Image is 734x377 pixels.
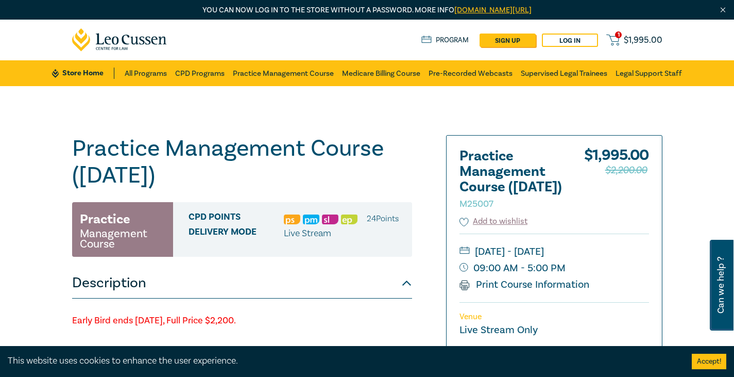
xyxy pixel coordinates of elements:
img: Close [719,6,727,14]
a: [DOMAIN_NAME][URL] [454,5,532,15]
div: $ 1,995.00 [584,149,649,216]
p: You can now log in to the store without a password. More info [72,5,662,16]
span: CPD Points [189,212,284,225]
span: Can we help ? [716,246,726,324]
img: Professional Skills [284,215,300,224]
a: Legal Support Staff [616,60,682,86]
img: Ethics & Professional Responsibility [341,215,357,224]
small: M25007 [459,198,493,210]
a: Program [421,35,469,46]
h1: Practice Management Course ([DATE]) [72,135,412,189]
h2: Practice Management Course ([DATE]) [459,149,573,210]
a: Pre-Recorded Webcasts [429,60,513,86]
a: Live Stream Only [459,323,538,337]
li: 24 Point s [367,212,399,225]
div: This website uses cookies to enhance the user experience. [8,354,676,368]
a: All Programs [125,60,167,86]
p: Venue [459,312,649,322]
a: Practice Management Course [233,60,334,86]
button: Description [72,268,412,299]
span: Delivery Mode [189,227,284,240]
small: [DATE] - [DATE] [459,243,649,260]
button: Accept cookies [692,354,726,369]
a: Store Home [52,68,114,79]
small: 09:00 AM - 5:00 PM [459,260,649,276]
strong: Early Bird ends [DATE], Full Price $2,200. [72,315,236,326]
span: 1 [615,31,622,38]
a: Supervised Legal Trainees [521,60,607,86]
span: $ 1,995.00 [624,35,662,46]
a: Medicare Billing Course [342,60,420,86]
h3: Practice [80,210,130,228]
a: Log in [542,34,598,47]
img: Practice Management & Business Skills [303,215,319,224]
small: Management Course [80,228,165,249]
a: sign up [480,34,536,47]
span: $2,200.00 [605,162,647,178]
a: Print Course Information [459,278,590,291]
img: Substantive Law [322,215,338,224]
span: Live Stream [284,227,331,239]
a: CPD Programs [175,60,225,86]
button: Add to wishlist [459,216,528,227]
